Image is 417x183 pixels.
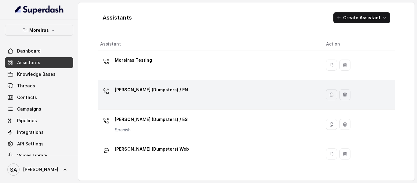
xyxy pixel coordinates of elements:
[5,127,73,138] a: Integrations
[5,80,73,91] a: Threads
[115,144,189,154] p: [PERSON_NAME] (Dumpsters) Web
[5,69,73,80] a: Knowledge Bases
[115,55,152,65] p: Moreiras Testing
[15,5,64,15] img: light.svg
[17,94,37,101] span: Contacts
[5,161,73,178] a: [PERSON_NAME]
[29,27,49,34] p: Moreiras
[115,115,188,124] p: [PERSON_NAME] (Dumpsters) / ES
[115,85,188,95] p: [PERSON_NAME] (Dumpsters) / EN
[17,71,56,77] span: Knowledge Bases
[5,115,73,126] a: Pipelines
[5,104,73,115] a: Campaigns
[333,12,390,23] button: Create Assistant
[5,138,73,149] a: API Settings
[17,83,35,89] span: Threads
[5,92,73,103] a: Contacts
[17,48,41,54] span: Dashboard
[98,38,321,50] th: Assistant
[5,57,73,68] a: Assistants
[5,46,73,57] a: Dashboard
[17,118,37,124] span: Pipelines
[103,13,132,23] h1: Assistants
[321,38,395,50] th: Action
[5,150,73,161] a: Voices Library
[10,167,17,173] text: SA
[23,167,58,173] span: [PERSON_NAME]
[17,141,44,147] span: API Settings
[17,129,44,135] span: Integrations
[17,106,41,112] span: Campaigns
[5,25,73,36] button: Moreiras
[115,127,188,133] p: Spanish
[17,60,40,66] span: Assistants
[17,152,47,159] span: Voices Library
